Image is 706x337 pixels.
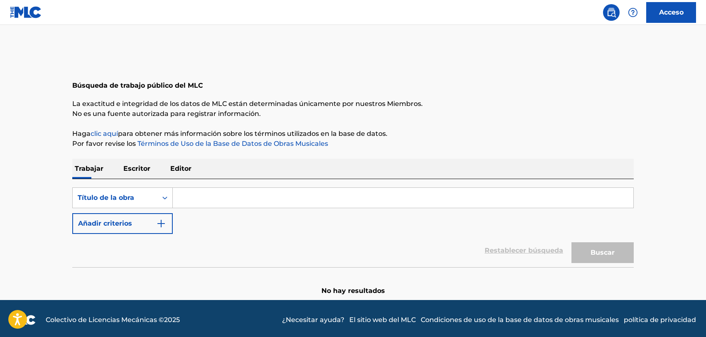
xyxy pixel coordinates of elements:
img: buscar [606,7,616,17]
font: para obtener más información sobre los términos utilizados en la base de datos. [118,130,387,138]
font: Acceso [659,8,684,16]
font: No hay resultados [321,287,385,295]
font: Añadir criterios [78,219,132,227]
button: Añadir criterios [72,213,173,234]
img: ayuda [628,7,638,17]
div: Ayuda [625,4,641,21]
a: ¿Necesitar ayuda? [282,315,344,325]
a: Búsqueda pública [603,4,620,21]
font: El sitio web del MLC [349,316,416,324]
font: Términos de Uso de la Base de Datos de Obras Musicales [137,140,328,148]
font: Trabajar [75,165,103,172]
a: Términos de Uso de la Base de Datos de Obras Musicales [136,140,328,148]
a: Condiciones de uso de la base de datos de obras musicales [421,315,619,325]
font: Colectivo de Licencias Mecánicas © [46,316,164,324]
a: política de privacidad [624,315,696,325]
font: Por favor revise los [72,140,136,148]
a: El sitio web del MLC [349,315,416,325]
font: 2025 [164,316,180,324]
font: No es una fuente autorizada para registrar información. [72,110,261,118]
img: 9d2ae6d4665cec9f34b9.svg [156,219,166,229]
font: política de privacidad [624,316,696,324]
font: Condiciones de uso de la base de datos de obras musicales [421,316,619,324]
a: Acceso [646,2,696,23]
font: ¿Necesitar ayuda? [282,316,344,324]
font: Haga [72,130,91,138]
font: Editor [170,165,191,172]
a: clic aquí [91,130,118,138]
font: Búsqueda de trabajo público del MLC [72,81,203,89]
img: Logotipo del MLC [10,6,42,18]
font: La exactitud e integridad de los datos de MLC están determinadas únicamente por nuestros Miembros. [72,100,423,108]
font: Escritor [123,165,150,172]
font: Título de la obra [78,194,134,202]
form: Formulario de búsqueda [72,187,634,267]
